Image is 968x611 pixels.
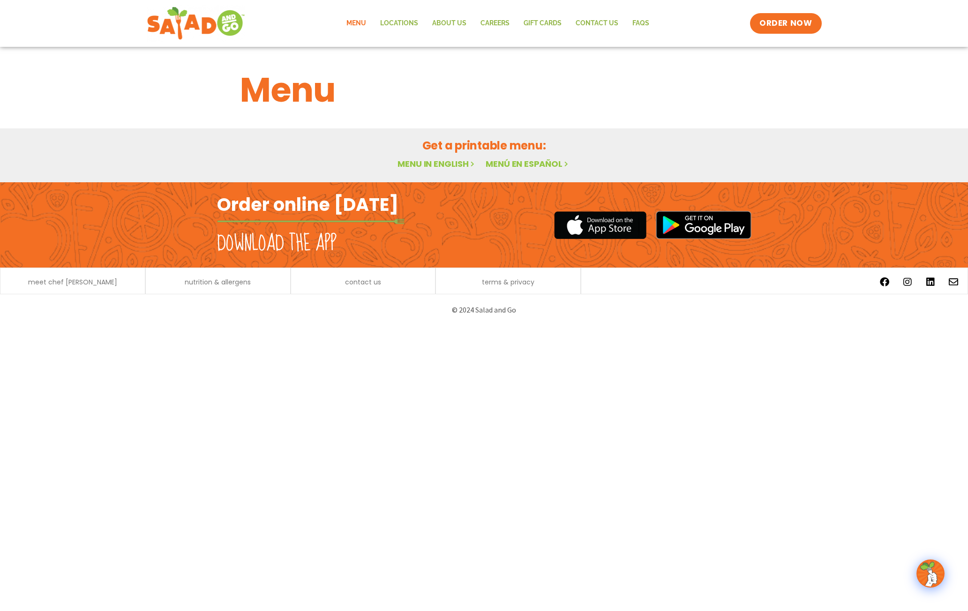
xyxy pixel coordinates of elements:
a: Menú en español [486,158,570,170]
img: appstore [554,210,646,240]
h1: Menu [240,65,728,115]
img: new-SAG-logo-768×292 [147,5,246,42]
a: Menu in English [398,158,476,170]
a: nutrition & allergens [185,279,251,285]
a: meet chef [PERSON_NAME] [28,279,117,285]
a: FAQs [625,13,656,34]
p: © 2024 Salad and Go [222,304,747,316]
a: contact us [345,279,381,285]
h2: Order online [DATE] [217,193,398,216]
a: About Us [425,13,473,34]
img: fork [217,219,405,224]
span: ORDER NOW [759,18,812,29]
img: google_play [656,211,751,239]
a: Contact Us [569,13,625,34]
h2: Get a printable menu: [240,137,728,154]
a: Locations [373,13,425,34]
img: wpChatIcon [917,560,944,587]
a: GIFT CARDS [517,13,569,34]
a: Menu [339,13,373,34]
nav: Menu [339,13,656,34]
a: Careers [473,13,517,34]
h2: Download the app [217,231,337,257]
a: ORDER NOW [750,13,821,34]
a: terms & privacy [482,279,534,285]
